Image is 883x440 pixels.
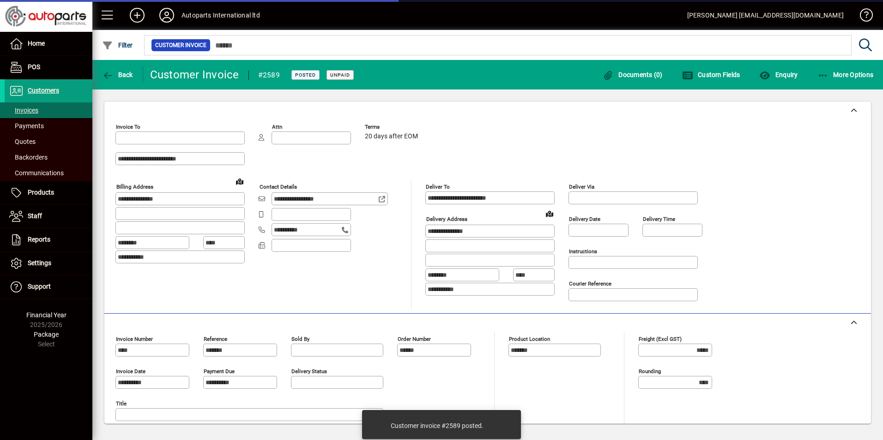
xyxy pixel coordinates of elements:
span: Settings [28,259,51,267]
span: Payments [9,122,44,130]
mat-label: Sold by [291,336,309,342]
button: Add [122,7,152,24]
mat-label: Freight (excl GST) [639,336,682,342]
a: Products [5,181,92,204]
span: Invoices [9,107,38,114]
span: Customer Invoice [155,41,206,50]
span: Filter [102,42,133,49]
div: #2589 [258,68,280,83]
mat-label: Invoice To [116,124,140,130]
button: Profile [152,7,181,24]
a: Staff [5,205,92,228]
div: Customer invoice #2589 posted. [391,421,484,430]
span: Back [102,71,133,78]
mat-label: Instructions [569,248,597,255]
mat-label: Rounding [639,368,661,375]
app-page-header-button: Back [92,66,143,83]
mat-label: Attn [272,124,282,130]
span: Reports [28,236,50,243]
button: Filter [100,37,135,54]
span: POS [28,63,40,71]
span: Home [28,40,45,47]
button: Back [100,66,135,83]
mat-label: Delivery date [569,216,600,222]
span: Financial Year [26,311,67,319]
span: Package [34,331,59,338]
a: Payments [5,118,92,134]
a: Support [5,275,92,298]
mat-label: Product location [509,336,550,342]
a: Settings [5,252,92,275]
mat-label: Deliver To [426,184,450,190]
mat-label: Invoice number [116,336,153,342]
a: Communications [5,165,92,181]
mat-label: Order number [398,336,431,342]
a: Home [5,32,92,55]
div: Autoparts International ltd [181,8,260,23]
span: Backorders [9,154,48,161]
span: Custom Fields [682,71,740,78]
mat-label: Courier Reference [569,280,611,287]
button: Documents (0) [600,66,665,83]
a: Reports [5,228,92,251]
mat-label: Payment due [204,368,235,375]
mat-label: Deliver via [569,184,594,190]
a: POS [5,56,92,79]
span: More Options [817,71,874,78]
button: Custom Fields [680,66,743,83]
span: Terms [365,124,420,130]
div: Customer Invoice [150,67,239,82]
a: Knowledge Base [853,2,871,32]
span: Documents (0) [603,71,663,78]
span: 20 days after EOM [365,133,418,140]
a: Quotes [5,134,92,149]
mat-label: Delivery status [291,368,327,375]
span: Enquiry [759,71,798,78]
mat-label: Delivery time [643,216,675,222]
button: More Options [815,66,876,83]
a: Backorders [5,149,92,165]
a: View on map [542,206,557,221]
span: Staff [28,212,42,220]
button: Enquiry [757,66,800,83]
span: Unpaid [330,72,350,78]
span: Support [28,283,51,290]
span: Posted [295,72,316,78]
div: [PERSON_NAME] [EMAIL_ADDRESS][DOMAIN_NAME] [687,8,844,23]
a: Invoices [5,102,92,118]
span: Communications [9,169,64,177]
span: Customers [28,87,59,94]
a: View on map [232,174,247,189]
span: Products [28,189,54,196]
mat-label: Invoice date [116,368,145,375]
mat-label: Reference [204,336,227,342]
span: Quotes [9,138,36,145]
mat-label: Title [116,400,127,407]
